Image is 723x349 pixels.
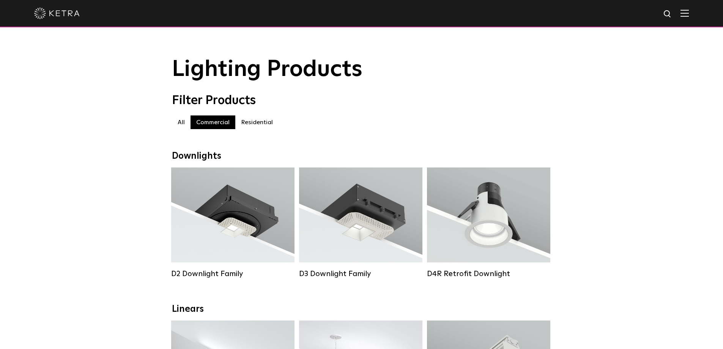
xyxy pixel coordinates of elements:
img: ketra-logo-2019-white [34,8,80,19]
a: D3 Downlight Family Lumen Output:700 / 900 / 1100Colors:White / Black / Silver / Bronze / Paintab... [299,167,422,278]
label: Residential [235,115,279,129]
label: Commercial [191,115,235,129]
a: D2 Downlight Family Lumen Output:1200Colors:White / Black / Gloss Black / Silver / Bronze / Silve... [171,167,295,278]
div: D3 Downlight Family [299,269,422,278]
a: D4R Retrofit Downlight Lumen Output:800Colors:White / BlackBeam Angles:15° / 25° / 40° / 60°Watta... [427,167,550,278]
div: Downlights [172,151,551,162]
div: Filter Products [172,93,551,108]
img: Hamburger%20Nav.svg [680,9,689,17]
label: All [172,115,191,129]
img: search icon [663,9,673,19]
div: Linears [172,304,551,315]
div: D4R Retrofit Downlight [427,269,550,278]
span: Lighting Products [172,58,362,81]
div: D2 Downlight Family [171,269,295,278]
